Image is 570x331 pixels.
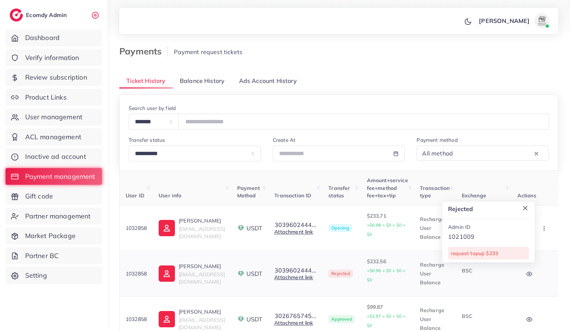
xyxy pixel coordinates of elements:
span: Partner BC [25,251,59,261]
p: request topup $233 [451,249,526,258]
img: ic-user-info.36bf1079.svg [159,265,175,282]
p: [PERSON_NAME] [179,216,225,225]
span: Inactive ad account [25,152,86,161]
button: Clear Selected [534,149,538,157]
p: rejected [448,204,529,213]
span: Review subscription [25,73,87,82]
small: +$6.96 + $0 + $0 + $0 [367,268,405,282]
p: [PERSON_NAME] [179,307,225,316]
h3: Payments [119,46,168,57]
span: Transfer status [328,185,350,199]
span: Market Package [25,231,76,241]
p: [PERSON_NAME] [479,16,530,25]
a: Attachment link [274,320,313,326]
p: $99.87 [367,302,408,330]
label: Search user by field [129,104,176,112]
p: [PERSON_NAME] [179,262,225,271]
label: Payment method [417,136,457,144]
input: Search for option [455,147,533,159]
a: Dashboard [6,29,102,46]
a: Setting [6,267,102,284]
small: +$6.98 + $0 + $0 + $0 [367,223,405,237]
span: Rejected [328,270,353,278]
p: Recharge User Balance [420,215,450,241]
a: Market Package [6,227,102,244]
button: 3039602444... [274,221,317,228]
span: Verify information [25,53,79,63]
a: User management [6,108,102,126]
p: 1032858 [126,269,147,278]
span: Opening [328,224,352,232]
span: Ads Account History [239,77,297,85]
small: +$2.97 + $0 + $0 + $0 [367,314,405,328]
label: Create At [273,136,295,144]
label: Admin ID [448,223,470,231]
span: Payment Method [237,185,260,199]
a: Partner BC [6,247,102,264]
span: USDT [246,224,263,233]
img: ic-user-info.36bf1079.svg [159,311,175,327]
button: 3039602444... [274,267,317,274]
a: Attachment link [274,228,313,235]
a: logoEcomdy Admin [10,9,69,21]
img: avatar [534,13,549,28]
a: Payment management [6,168,102,185]
span: Balance History [180,77,225,85]
img: payment [237,270,245,277]
span: Setting [25,271,47,280]
h2: Ecomdy Admin [26,11,69,19]
span: All method [421,148,454,159]
a: Gift code [6,188,102,205]
div: Search for option [417,146,549,161]
a: Review subscription [6,69,102,86]
span: Actions [517,192,536,199]
span: [EMAIL_ADDRESS][DOMAIN_NAME] [179,271,225,285]
span: User management [25,112,82,122]
img: ic-user-info.36bf1079.svg [159,220,175,236]
p: $233.71 [367,211,408,239]
span: ACL management [25,132,81,142]
span: Exchange [461,192,486,199]
p: 1032858 [126,315,147,324]
span: Transaction type [420,185,450,199]
span: Approved [328,315,355,323]
span: Payment request tickets [174,48,242,56]
img: payment [237,315,245,323]
p: Recharge User Balance [420,260,450,287]
span: [EMAIL_ADDRESS][DOMAIN_NAME] [179,317,225,331]
button: 3026765745... [274,312,317,319]
span: Amount+service fee+method fee+tax+tip [367,177,408,199]
span: Dashboard [25,33,60,43]
span: Gift code [25,191,53,201]
span: USDT [246,315,263,324]
p: BSC [461,312,505,321]
label: Transfer status [129,136,165,144]
p: 1021009 [448,232,529,241]
span: Ticket History [126,77,165,85]
a: Attachment link [274,274,313,281]
span: Partner management [25,211,91,221]
a: Product Links [6,89,102,106]
a: [PERSON_NAME]avatar [475,13,552,28]
p: BSC [461,266,505,275]
span: Transaction ID [274,192,311,199]
a: Verify information [6,49,102,66]
span: User ID [126,192,145,199]
span: Product Links [25,93,67,102]
span: [EMAIL_ADDRESS][DOMAIN_NAME] [179,225,225,240]
span: Payment management [25,172,95,181]
span: User info [159,192,181,199]
a: Inactive ad account [6,148,102,165]
img: payment [237,224,245,232]
a: ACL management [6,128,102,146]
p: 1032858 [126,224,147,233]
span: USDT [246,270,263,278]
img: logo [10,9,23,21]
a: Partner management [6,208,102,225]
p: $232.56 [367,257,408,284]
